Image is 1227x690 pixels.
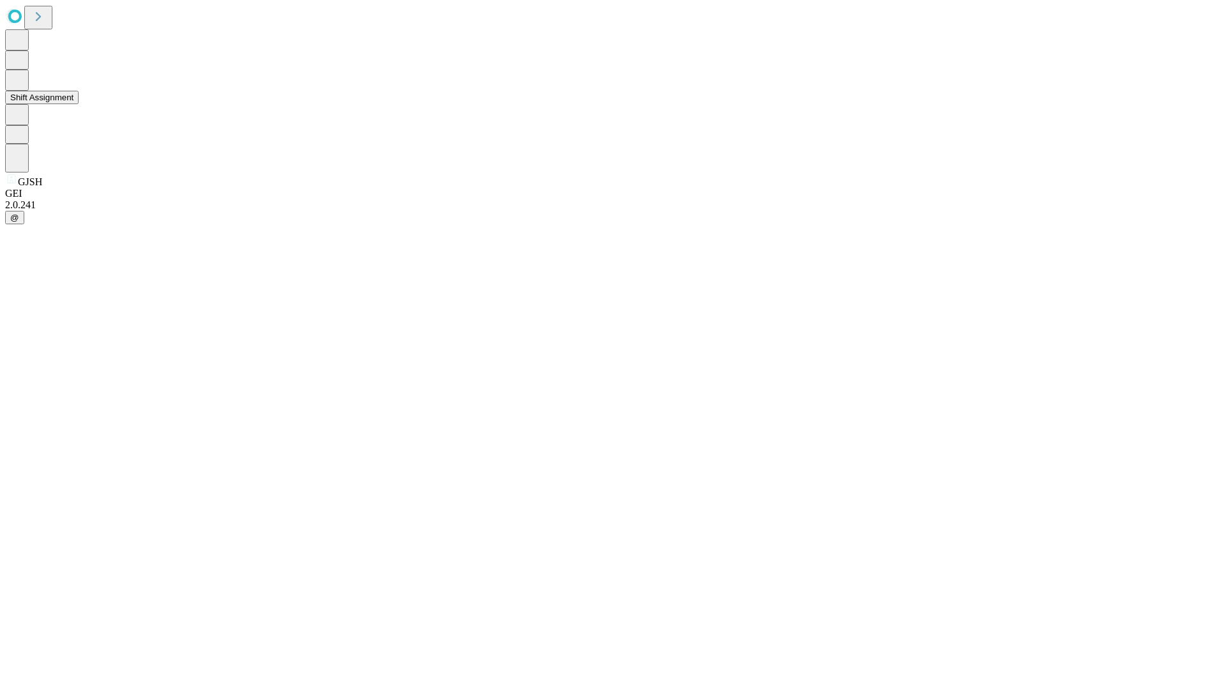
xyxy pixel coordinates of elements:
div: GEI [5,188,1222,199]
span: GJSH [18,176,42,187]
span: @ [10,213,19,222]
button: @ [5,211,24,224]
div: 2.0.241 [5,199,1222,211]
button: Shift Assignment [5,91,79,104]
